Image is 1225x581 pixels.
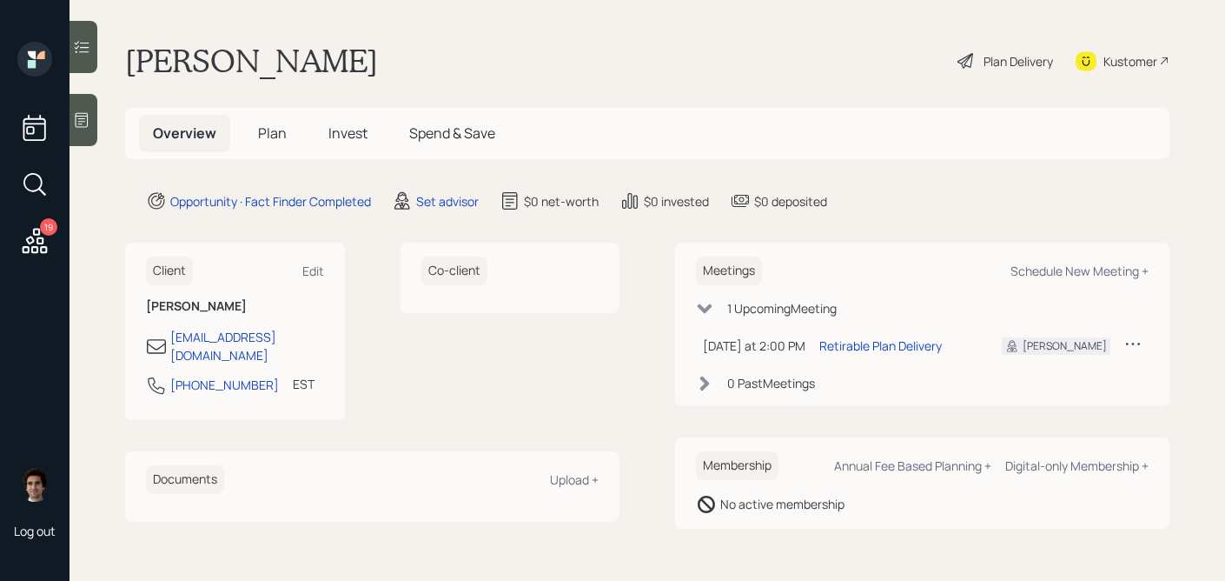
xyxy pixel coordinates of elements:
[1010,263,1149,279] div: Schedule New Meeting +
[696,257,762,285] h6: Meetings
[293,375,315,393] div: EST
[834,457,991,474] div: Annual Fee Based Planning +
[819,337,942,355] div: Retirable Plan Delivery
[328,124,367,143] span: Invest
[727,374,815,392] div: 0 Past Meeting s
[125,42,378,80] h1: [PERSON_NAME]
[146,299,324,314] h6: [PERSON_NAME]
[1005,457,1149,474] div: Digital-only Membership +
[153,124,216,143] span: Overview
[696,451,778,480] h6: Membership
[1103,52,1157,70] div: Kustomer
[170,192,371,210] div: Opportunity · Fact Finder Completed
[550,471,599,488] div: Upload +
[302,263,324,279] div: Edit
[644,192,709,210] div: $0 invested
[524,192,599,210] div: $0 net-worth
[727,299,837,317] div: 1 Upcoming Meeting
[14,523,56,539] div: Log out
[720,495,844,513] div: No active membership
[983,52,1053,70] div: Plan Delivery
[703,337,805,355] div: [DATE] at 2:00 PM
[170,376,279,394] div: [PHONE_NUMBER]
[17,467,52,502] img: harrison-schaefer-headshot-2.png
[409,124,495,143] span: Spend & Save
[421,257,487,285] h6: Co-client
[170,328,324,364] div: [EMAIL_ADDRESS][DOMAIN_NAME]
[258,124,287,143] span: Plan
[40,218,57,236] div: 19
[754,192,827,210] div: $0 deposited
[146,257,193,285] h6: Client
[416,192,479,210] div: Set advisor
[146,465,224,494] h6: Documents
[1023,338,1107,354] div: [PERSON_NAME]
